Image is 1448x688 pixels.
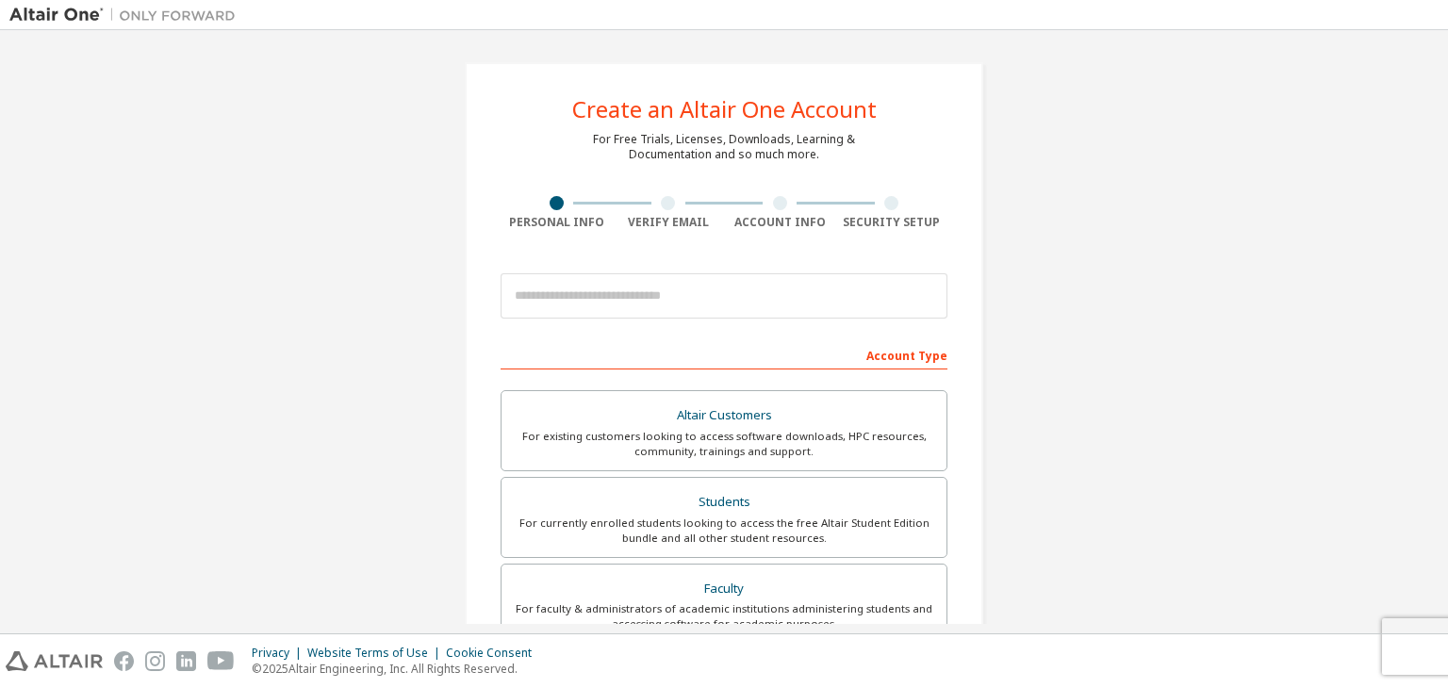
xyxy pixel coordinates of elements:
[501,215,613,230] div: Personal Info
[145,651,165,671] img: instagram.svg
[836,215,948,230] div: Security Setup
[724,215,836,230] div: Account Info
[307,646,446,661] div: Website Terms of Use
[114,651,134,671] img: facebook.svg
[513,601,935,631] div: For faculty & administrators of academic institutions administering students and accessing softwa...
[252,646,307,661] div: Privacy
[513,576,935,602] div: Faculty
[513,429,935,459] div: For existing customers looking to access software downloads, HPC resources, community, trainings ...
[207,651,235,671] img: youtube.svg
[6,651,103,671] img: altair_logo.svg
[9,6,245,25] img: Altair One
[513,516,935,546] div: For currently enrolled students looking to access the free Altair Student Edition bundle and all ...
[513,489,935,516] div: Students
[613,215,725,230] div: Verify Email
[446,646,543,661] div: Cookie Consent
[513,402,935,429] div: Altair Customers
[176,651,196,671] img: linkedin.svg
[593,132,855,162] div: For Free Trials, Licenses, Downloads, Learning & Documentation and so much more.
[252,661,543,677] p: © 2025 Altair Engineering, Inc. All Rights Reserved.
[572,98,877,121] div: Create an Altair One Account
[501,339,947,369] div: Account Type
